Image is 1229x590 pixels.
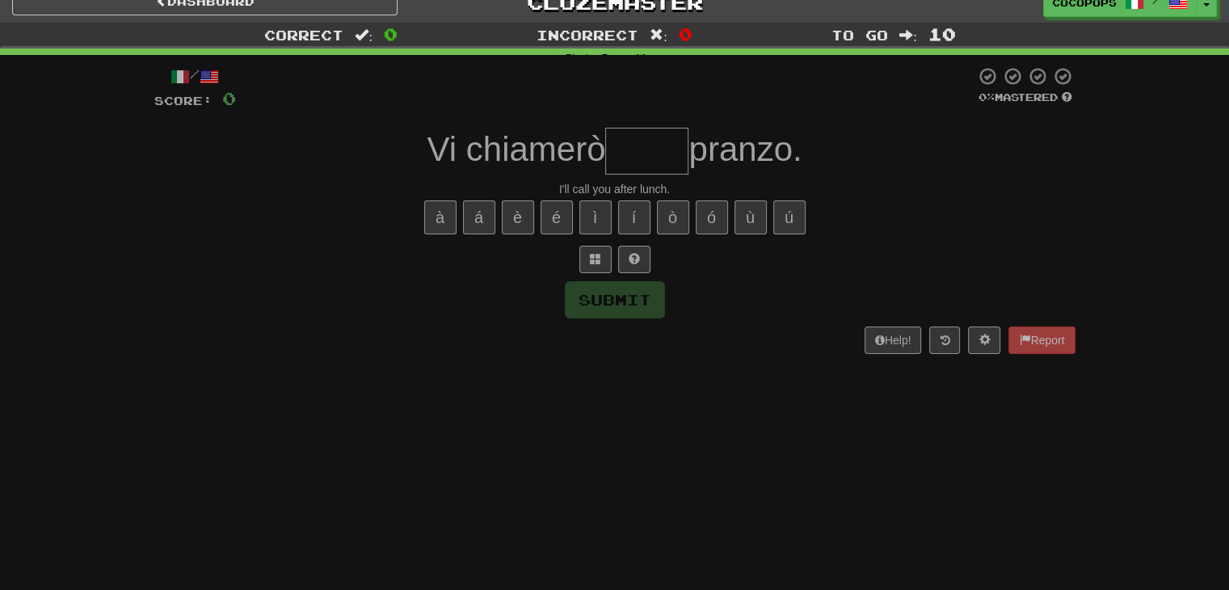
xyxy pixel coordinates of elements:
span: 0 [679,24,692,44]
span: 10 [928,24,956,44]
button: è [502,200,534,234]
span: : [899,28,917,42]
button: í [618,200,650,234]
button: Submit [565,281,665,318]
button: Report [1008,327,1075,354]
span: 0 [222,88,236,108]
button: ò [657,200,689,234]
span: : [650,28,667,42]
button: Switch sentence to multiple choice alt+p [579,246,612,273]
button: Single letter hint - you only get 1 per sentence and score half the points! alt+h [618,246,650,273]
strong: Prepositions [602,53,663,64]
div: I'll call you after lunch. [154,181,1075,197]
span: Incorrect [537,27,638,43]
button: à [424,200,457,234]
button: ú [773,200,806,234]
button: é [541,200,573,234]
button: á [463,200,495,234]
span: Vi chiamerò [427,130,605,168]
button: ì [579,200,612,234]
span: 0 [384,24,398,44]
button: Help! [865,327,922,354]
button: Round history (alt+y) [929,327,960,354]
span: Score: [154,94,213,107]
span: To go [831,27,888,43]
span: : [355,28,372,42]
button: ù [734,200,767,234]
span: pranzo. [688,130,802,168]
div: Mastered [975,91,1075,105]
div: / [154,66,236,86]
button: ó [696,200,728,234]
span: Correct [264,27,343,43]
span: 0 % [979,91,995,103]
